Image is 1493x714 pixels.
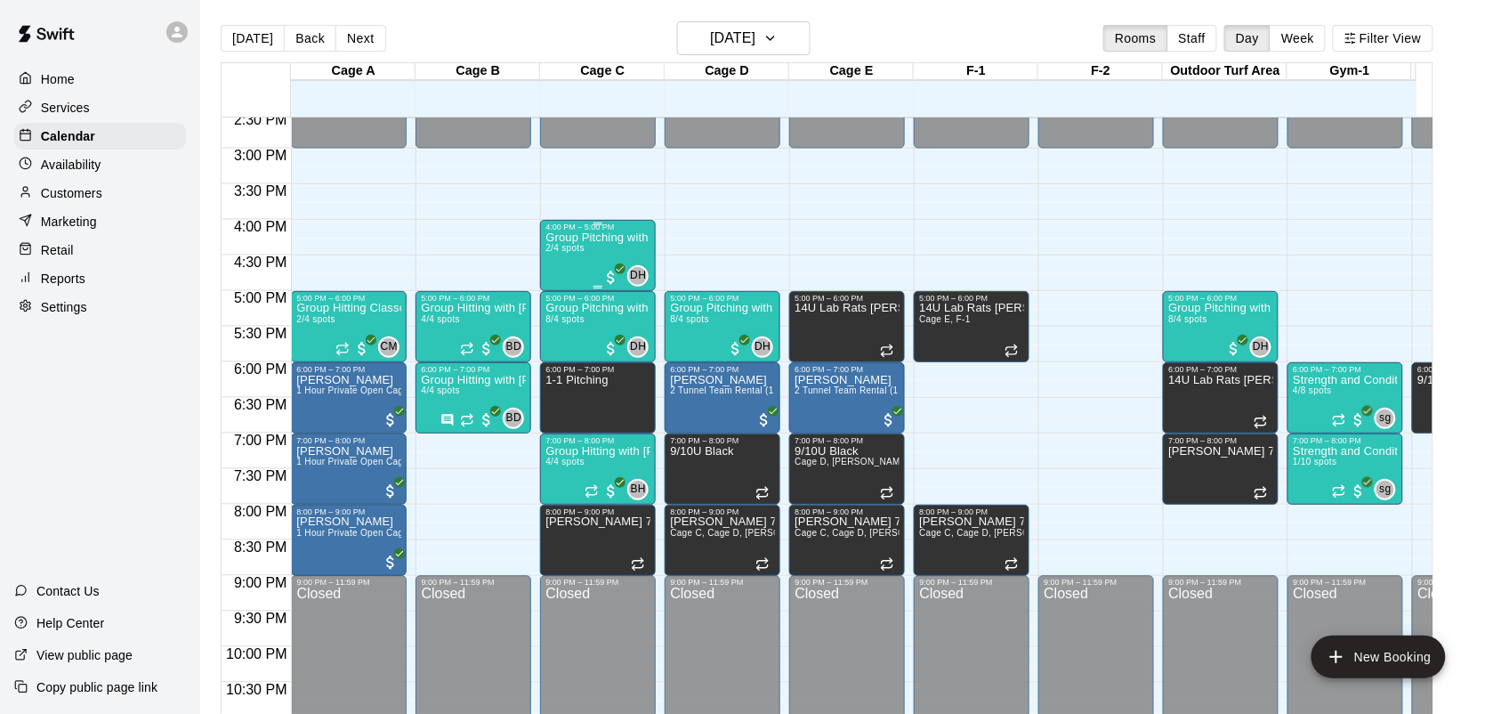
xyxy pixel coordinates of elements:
span: 4/8 spots filled [1293,385,1332,395]
div: 7:00 PM – 8:00 PM [795,436,900,445]
span: All customers have paid [755,411,773,429]
div: 7:00 PM – 8:00 PM: Celina Maberto [291,434,407,505]
span: 4/4 spots filled [421,314,460,324]
span: 8:00 PM [230,505,292,520]
div: 8:00 PM – 9:00 PM: Townsend 7/8U [914,505,1029,576]
button: Rooms [1103,25,1167,52]
span: Celina Maberto [385,337,399,358]
a: Services [14,94,186,121]
a: Reports [14,265,186,292]
span: 1/10 spots filled [1293,457,1336,467]
div: 5:00 PM – 6:00 PM [1168,294,1273,303]
button: add [1311,636,1446,678]
div: 7:00 PM – 8:00 PM: Group Hitting with Ben Homdus (7-14yrs old) [540,434,656,505]
p: Home [41,70,75,88]
div: 4:00 PM – 5:00 PM [545,223,650,231]
div: 7:00 PM – 8:00 PM [670,436,775,445]
p: Services [41,99,90,117]
div: 9:00 PM – 11:59 PM [421,579,526,588]
div: 6:00 PM – 7:00 PM: 14U Lab Rats Cuevas [1163,362,1279,434]
div: 9:00 PM – 11:59 PM [545,579,650,588]
div: 9:00 PM – 11:59 PM [670,579,775,588]
button: Staff [1167,25,1218,52]
span: All customers have paid [1350,483,1368,500]
div: steven gonzales [1375,479,1396,500]
div: Cage B [416,63,540,80]
span: Cage C, Cage D, [PERSON_NAME] E, F-1 [795,528,975,538]
a: Calendar [14,123,186,150]
div: Gym-1 [1287,63,1412,80]
span: 8/4 spots filled [545,314,585,324]
div: 6:00 PM – 7:00 PM [296,365,401,374]
button: [DATE] [221,25,285,52]
span: Recurring event [1332,484,1346,499]
p: Copy public page link [36,678,157,696]
div: F-2 [1038,63,1163,80]
a: Settings [14,294,186,320]
span: 1 Hour Private Open Cage (Baseball/Softball) [296,385,488,395]
span: 1 Hour Private Open Cage (Baseball/Softball) [296,457,488,467]
button: [DATE] [677,21,811,55]
div: 5:00 PM – 6:00 PM: 14U Lab Rats Cuevas [914,291,1029,362]
span: Recurring event [880,344,894,358]
span: Recurring event [755,486,770,500]
button: Back [284,25,336,52]
p: Availability [41,156,101,174]
div: 5:00 PM – 6:00 PM: Group Hitting with Burle Dixon (7-14yrs old) [416,291,531,362]
span: David Hernandez [1257,337,1271,358]
div: 6:00 PM – 7:00 PM [795,365,900,374]
div: 8:00 PM – 9:00 PM [919,507,1024,516]
span: Recurring event [1254,486,1268,500]
span: 5:00 PM [230,291,292,306]
span: All customers have paid [478,411,496,429]
span: Recurring event [631,557,645,572]
span: 2:30 PM [230,113,292,128]
span: DH [630,267,646,285]
button: Filter View [1333,25,1432,52]
span: 3:00 PM [230,149,292,164]
div: Customers [14,180,186,207]
div: Outdoor Turf Area [1163,63,1287,80]
span: All customers have paid [382,483,399,500]
div: Ben Homdus [627,479,649,500]
span: Recurring event [1005,344,1019,358]
div: 6:00 PM – 7:00 PM [1293,365,1398,374]
span: sg [1380,410,1392,427]
div: Cage D [665,63,789,80]
span: Recurring event [755,557,770,572]
a: Home [14,66,186,93]
button: Day [1224,25,1271,52]
span: Cage E, F-1 [919,314,971,324]
span: 4:30 PM [230,256,292,271]
span: BH [631,481,646,499]
span: Cage C, Cage D, [PERSON_NAME] E, F-1 [919,528,1100,538]
div: 8:00 PM – 9:00 PM [545,507,650,516]
div: steven gonzales [1375,408,1396,429]
span: 10:00 PM [222,647,291,662]
span: Recurring event [460,413,474,427]
div: 7:00 PM – 8:00 PM [545,436,650,445]
p: Contact Us [36,582,100,600]
p: Calendar [41,127,95,145]
div: Retail [14,237,186,264]
div: 7:00 PM – 8:00 PM [296,436,401,445]
h6: [DATE] [710,26,755,51]
div: 5:00 PM – 6:00 PM [919,294,1024,303]
span: Burle Dixon [510,408,524,429]
div: 6:00 PM – 7:00 PM: Celina Maberto [291,362,407,434]
div: 6:00 PM – 7:00 PM [545,365,650,374]
div: 5:00 PM – 6:00 PM: Group Hitting Classes for Softball [291,291,407,362]
span: David Hernandez [759,337,773,358]
p: Settings [41,298,87,316]
div: Burle Dixon [503,408,524,429]
div: 8:00 PM – 9:00 PM [795,507,900,516]
div: 9:00 PM – 11:59 PM [1293,579,1398,588]
span: 8:30 PM [230,540,292,556]
span: All customers have paid [478,340,496,358]
span: 10:30 PM [222,683,291,698]
span: 9:30 PM [230,612,292,627]
div: 7:00 PM – 8:00 PM [1293,436,1398,445]
span: 7:30 PM [230,469,292,484]
p: Reports [41,270,85,288]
